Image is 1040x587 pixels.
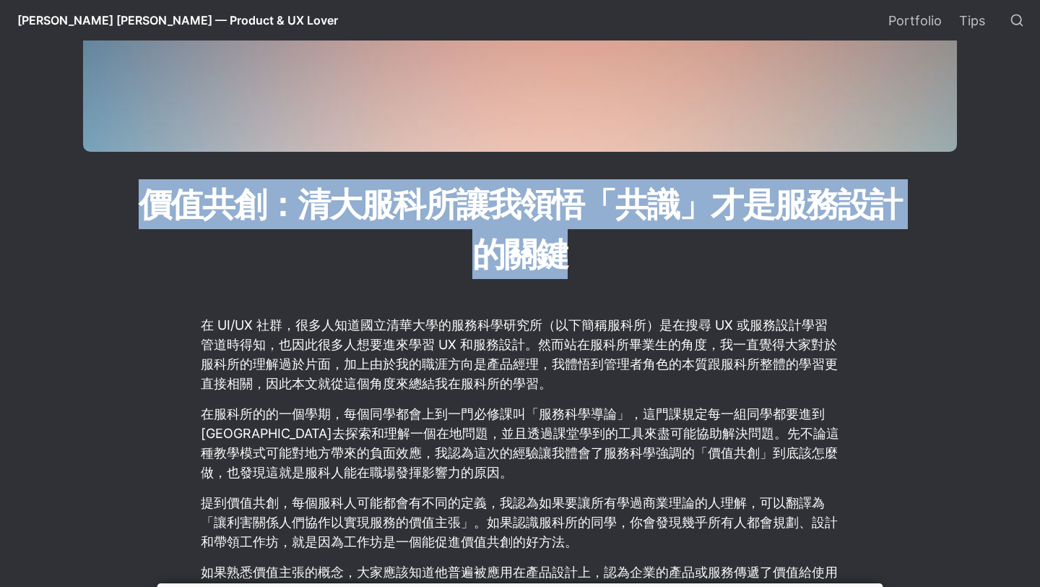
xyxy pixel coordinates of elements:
[17,13,338,27] span: [PERSON_NAME] [PERSON_NAME] — Product & UX Lover
[199,313,841,395] p: 在 UI/UX 社群，很多人知道國立清華大學的服務科學研究所（以下簡稱服科所）是在搜尋 UX 或服務設計學習管道時得知，也因此很多人想要進來學習 UX 和服務設計。然而站在服科所畢業生的角度，我...
[199,402,841,484] p: 在服科所的的一個學期，每個同學都會上到一門必修課叫「服務科學導論」，這門課規定每一組同學都要進到[GEOGRAPHIC_DATA]去探索和理解一個在地問題，並且透過課堂學到的工具來盡可能協助解決...
[130,178,910,280] h1: 價值共創：清大服科所讓我領悟「共識」才是服務設計的關鍵
[199,491,841,554] p: 提到價值共創，每個服科人可能都會有不同的定義，我認為如果要讓所有學過商業理論的人理解，可以翻譯為「讓利害關係人們協作以實現服務的價值主張」。如果認識服科所的同學，你會發現幾乎所有人都會規劃、設計...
